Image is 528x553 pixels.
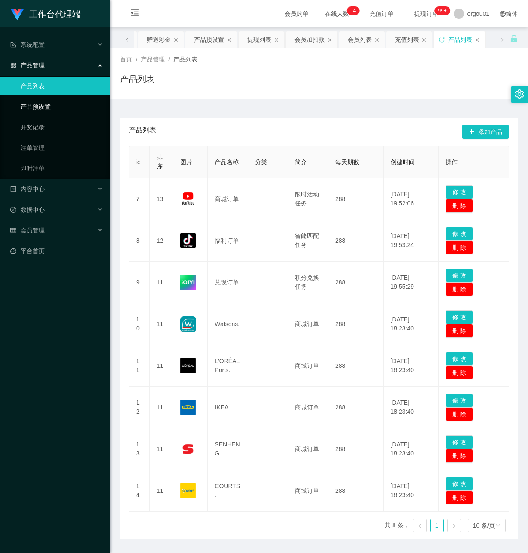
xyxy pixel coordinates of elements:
td: 11 [129,345,150,387]
td: 限时活动任务 [288,178,328,220]
i: 图标: close [327,37,332,43]
td: 商城订单 [288,428,328,470]
button: 修 改 [446,477,473,491]
i: 图标: close [274,37,279,43]
td: SENHENG. [208,428,248,470]
i: 图标: table [10,227,16,233]
td: 13 [129,428,150,470]
td: 兑现订单 [208,262,248,303]
td: [DATE] 19:55:29 [384,262,439,303]
img: logo.9652507e.png [10,9,24,21]
td: [DATE] 18:23:40 [384,428,439,470]
i: 图标: right [452,523,457,529]
img: 68176f9e1526a.png [180,483,196,498]
sup: 14 [347,6,359,15]
span: 产品列表 [129,125,156,139]
div: 产品预设置 [194,31,224,48]
span: 操作 [446,159,458,165]
div: 充值列表 [395,31,419,48]
span: 产品列表 [173,56,197,63]
span: 排序 [157,154,163,170]
td: 福利订单 [208,220,248,262]
button: 删 除 [446,199,473,213]
td: [DATE] 18:23:40 [384,387,439,428]
i: 图标: profile [10,186,16,192]
i: 图标: form [10,42,16,48]
td: IKEA. [208,387,248,428]
td: 商城订单 [208,178,248,220]
td: [DATE] 18:23:40 [384,470,439,512]
a: 产品列表 [21,77,103,95]
button: 删 除 [446,449,473,463]
i: 图标: appstore-o [10,62,16,68]
td: 11 [150,262,173,303]
span: 分类 [255,159,267,165]
td: L'ORÉAL Paris. [208,345,248,387]
button: 修 改 [446,310,473,324]
a: 即时注单 [21,160,103,177]
li: 下一页 [447,519,461,532]
button: 删 除 [446,407,473,421]
td: Watsons. [208,303,248,345]
td: 288 [328,220,384,262]
td: 288 [328,303,384,345]
button: 修 改 [446,269,473,282]
a: 图标: dashboard平台首页 [10,242,103,260]
span: 图片 [180,159,192,165]
td: 11 [150,428,173,470]
span: 首页 [120,56,132,63]
span: 每天期数 [335,159,359,165]
span: 在线人数 [321,11,353,17]
span: 内容中心 [10,186,45,192]
span: 系统配置 [10,41,45,48]
button: 删 除 [446,324,473,338]
div: 会员列表 [348,31,372,48]
td: 7 [129,178,150,220]
td: 288 [328,178,384,220]
span: 产品管理 [10,62,45,69]
i: 图标: close [173,37,179,43]
span: / [136,56,137,63]
td: 12 [129,387,150,428]
td: [DATE] 18:23:40 [384,303,439,345]
td: 商城订单 [288,387,328,428]
img: 68176a989e162.jpg [180,316,196,332]
i: 图标: close [374,37,379,43]
a: 开奖记录 [21,119,103,136]
i: 图标: close [227,37,232,43]
p: 1 [350,6,353,15]
img: 68176f62e0d74.png [180,441,196,457]
button: 修 改 [446,227,473,241]
img: 68176ef633d27.png [180,400,196,415]
td: 288 [328,345,384,387]
span: 数据中心 [10,206,45,213]
a: 产品预设置 [21,98,103,115]
button: 图标: plus添加产品 [462,125,509,139]
td: 商城订单 [288,303,328,345]
i: 图标: left [417,523,422,529]
td: [DATE] 19:52:06 [384,178,439,220]
td: 11 [150,387,173,428]
i: 图标: left [125,37,129,42]
img: 68a482f25dc63.jpg [180,191,196,207]
span: 创建时间 [391,159,415,165]
a: 1 [431,519,443,532]
span: 充值订单 [365,11,398,17]
span: 会员管理 [10,227,45,234]
li: 上一页 [413,519,427,532]
div: 赠送彩金 [147,31,171,48]
h1: 工作台代理端 [29,0,81,28]
a: 注单管理 [21,139,103,156]
button: 删 除 [446,241,473,254]
span: 提现订单 [410,11,443,17]
i: 图标: close [475,37,480,43]
i: 图标: sync [439,37,445,43]
button: 修 改 [446,394,473,407]
img: 68a4832a773e8.png [180,275,196,290]
sup: 1088 [434,6,450,15]
td: 11 [150,345,173,387]
td: 14 [129,470,150,512]
div: 10 条/页 [473,519,495,532]
button: 删 除 [446,366,473,379]
button: 修 改 [446,435,473,449]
